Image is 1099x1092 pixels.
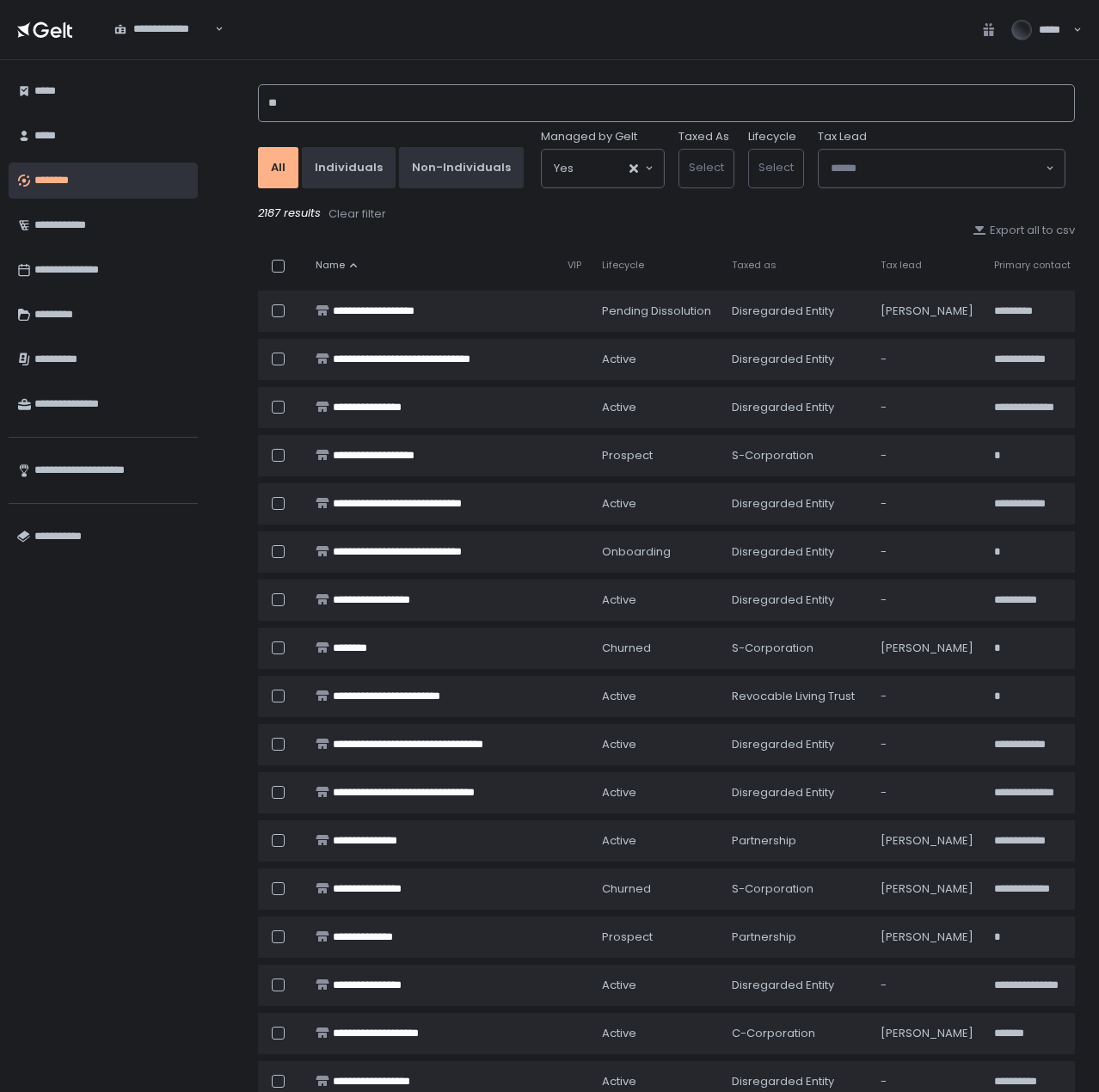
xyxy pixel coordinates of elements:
span: Primary contact [994,259,1071,272]
button: Non-Individuals [399,147,524,188]
span: Tax lead [881,259,922,272]
div: - [881,544,973,560]
div: Non-Individuals [412,160,511,175]
div: Disregarded Entity [732,978,860,993]
div: C-Corporation [732,1026,860,1041]
div: Search for option [103,12,224,47]
div: Disregarded Entity [732,496,860,512]
input: Search for option [574,160,628,177]
div: Partnership [732,833,860,849]
span: Yes [554,160,574,177]
div: Search for option [819,150,1065,187]
div: Disregarded Entity [732,785,860,801]
div: - [881,978,973,993]
input: Search for option [114,37,213,54]
div: - [881,352,973,367]
div: Revocable Living Trust [732,689,860,704]
div: Disregarded Entity [732,592,860,608]
div: Disregarded Entity [732,352,860,367]
span: churned [602,881,651,897]
span: Select [689,159,724,175]
label: Taxed As [678,129,729,144]
div: - [881,1074,973,1089]
div: - [881,689,973,704]
div: Individuals [315,160,383,175]
div: Disregarded Entity [732,737,860,752]
span: active [602,592,636,608]
label: Lifecycle [748,129,796,144]
div: Disregarded Entity [732,400,860,415]
div: Disregarded Entity [732,544,860,560]
span: Name [316,259,345,272]
div: - [881,592,973,608]
div: [PERSON_NAME] [881,929,973,945]
div: [PERSON_NAME] [881,641,973,656]
span: Lifecycle [602,259,644,272]
div: Search for option [542,150,664,187]
span: active [602,785,636,801]
span: active [602,737,636,752]
span: active [602,1026,636,1041]
div: S-Corporation [732,641,860,656]
span: prospect [602,448,653,463]
span: active [602,689,636,704]
button: All [258,147,298,188]
div: - [881,737,973,752]
input: Search for option [831,160,1044,177]
div: Clear filter [328,206,386,222]
div: Partnership [732,929,860,945]
span: churned [602,641,651,656]
span: onboarding [602,544,671,560]
div: - [881,448,973,463]
div: S-Corporation [732,448,860,463]
div: [PERSON_NAME] [881,833,973,849]
span: Managed by Gelt [541,129,637,144]
div: 2187 results [258,206,1075,223]
span: VIP [568,259,581,272]
div: [PERSON_NAME] [881,304,973,319]
span: active [602,352,636,367]
div: - [881,496,973,512]
span: prospect [602,929,653,945]
div: - [881,400,973,415]
div: Disregarded Entity [732,304,860,319]
button: Individuals [302,147,396,188]
div: S-Corporation [732,881,860,897]
span: Select [758,159,794,175]
button: Export all to csv [973,223,1075,238]
div: - [881,785,973,801]
span: active [602,496,636,512]
div: Disregarded Entity [732,1074,860,1089]
button: Clear filter [328,206,387,223]
button: Clear Selected [629,164,638,173]
span: Tax Lead [818,129,867,144]
div: [PERSON_NAME] [881,881,973,897]
span: pending Dissolution [602,304,711,319]
span: active [602,1074,636,1089]
div: All [271,160,285,175]
div: [PERSON_NAME] [881,1026,973,1041]
span: Taxed as [732,259,777,272]
span: active [602,400,636,415]
span: active [602,833,636,849]
span: active [602,978,636,993]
